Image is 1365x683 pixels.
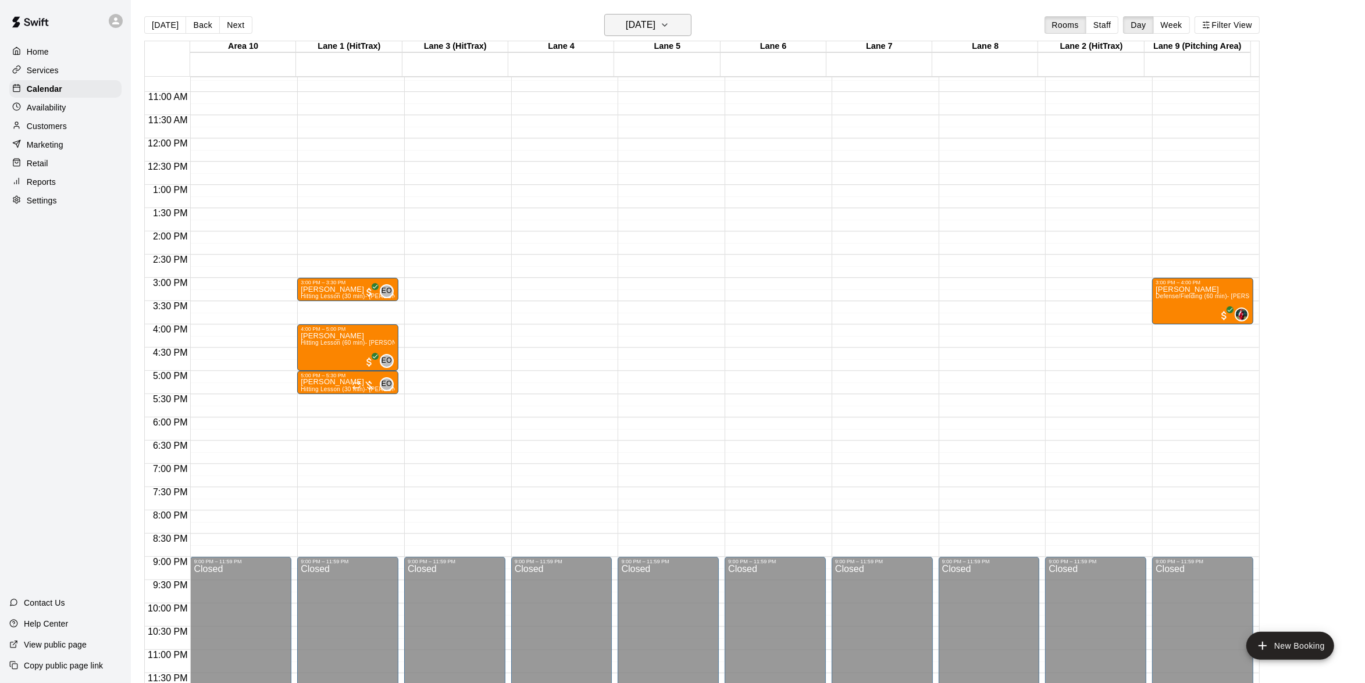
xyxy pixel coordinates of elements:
div: Eric Opelski [380,377,394,391]
p: Services [27,65,59,76]
span: Hitting Lesson (30 min)- [PERSON_NAME] [301,386,419,392]
p: Copy public page link [24,660,103,671]
span: 3:30 PM [150,301,191,311]
a: Reports [9,173,122,191]
a: Settings [9,192,122,209]
h6: [DATE] [626,17,655,33]
button: Filter View [1195,16,1260,34]
div: 9:00 PM – 11:59 PM [301,559,395,564]
p: Home [27,46,49,58]
p: View public page [24,639,87,650]
div: 9:00 PM – 11:59 PM [194,559,288,564]
button: Next [219,16,252,34]
div: 9:00 PM – 11:59 PM [515,559,609,564]
div: 4:00 PM – 5:00 PM: Grady Daub [297,324,398,371]
div: Lane 5 [614,41,720,52]
span: 1:30 PM [150,208,191,218]
button: [DATE] [604,14,692,36]
div: Eric Opelski [380,284,394,298]
span: 4:30 PM [150,348,191,357]
span: Hitting Lesson (30 min)- [PERSON_NAME] [301,293,419,299]
span: 9:00 PM [150,557,191,567]
div: 3:00 PM – 3:30 PM: Rockne Pitcher [297,278,398,301]
span: Recurring event [352,381,361,390]
span: All customers have paid [363,287,375,298]
p: Marketing [27,139,63,151]
span: 11:00 PM [145,650,190,660]
p: Settings [27,195,57,206]
a: Services [9,62,122,79]
span: 8:30 PM [150,534,191,543]
button: [DATE] [144,16,186,34]
p: Help Center [24,618,68,630]
span: 7:00 PM [150,464,191,474]
div: Kyle Bunn [1235,307,1249,321]
div: 9:00 PM – 11:59 PM [1049,559,1143,564]
div: 3:00 PM – 3:30 PM [301,280,395,285]
div: 5:00 PM – 5:30 PM [301,373,395,378]
p: Availability [27,102,66,113]
span: 9:30 PM [150,580,191,590]
span: 12:00 PM [145,138,190,148]
a: Calendar [9,80,122,98]
div: Lane 7 [826,41,932,52]
span: 1:00 PM [150,185,191,195]
button: Back [186,16,220,34]
span: EO [382,285,392,297]
img: Kyle Bunn [1236,309,1248,320]
span: EO [382,378,392,390]
button: add [1246,632,1334,660]
p: Calendar [27,83,62,95]
span: 5:00 PM [150,371,191,381]
div: 9:00 PM – 11:59 PM [621,559,715,564]
div: 3:00 PM – 4:00 PM [1156,280,1250,285]
div: 9:00 PM – 11:59 PM [728,559,822,564]
a: Home [9,43,122,60]
span: 8:00 PM [150,510,191,520]
button: Day [1123,16,1153,34]
p: Reports [27,176,56,188]
div: Customers [9,117,122,135]
div: Lane 3 (HitTrax) [402,41,508,52]
span: All customers have paid [1218,310,1230,321]
span: 7:30 PM [150,487,191,497]
a: Retail [9,155,122,172]
div: Eric Opelski [380,354,394,368]
span: 10:00 PM [145,603,190,613]
div: Lane 1 (HitTrax) [296,41,402,52]
a: Marketing [9,136,122,153]
a: Availability [9,99,122,116]
div: 9:00 PM – 11:59 PM [942,559,1036,564]
div: 9:00 PM – 11:59 PM [1156,559,1250,564]
span: 6:00 PM [150,417,191,427]
div: Lane 8 [932,41,1038,52]
button: Rooms [1045,16,1086,34]
div: 9:00 PM – 11:59 PM [408,559,502,564]
div: Lane 2 (HitTrax) [1038,41,1144,52]
span: 11:30 AM [145,115,191,125]
span: All customers have paid [363,356,375,368]
span: Defense/Fielding (60 min)- [PERSON_NAME] [1156,293,1281,299]
p: Contact Us [24,597,65,609]
div: 4:00 PM – 5:00 PM [301,326,395,332]
span: 4:00 PM [150,324,191,334]
span: 6:30 PM [150,441,191,450]
div: Area 10 [190,41,296,52]
span: 10:30 PM [145,627,190,636]
span: Kyle Bunn [1239,307,1249,321]
span: Eric Opelski [384,377,394,391]
span: 12:30 PM [145,162,190,171]
span: Eric Opelski [384,284,394,298]
div: Lane 4 [508,41,614,52]
button: Week [1153,16,1190,34]
span: 5:30 PM [150,394,191,404]
span: Hitting Lesson (60 min)- [PERSON_NAME] [301,339,419,346]
span: 11:30 PM [145,673,190,683]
